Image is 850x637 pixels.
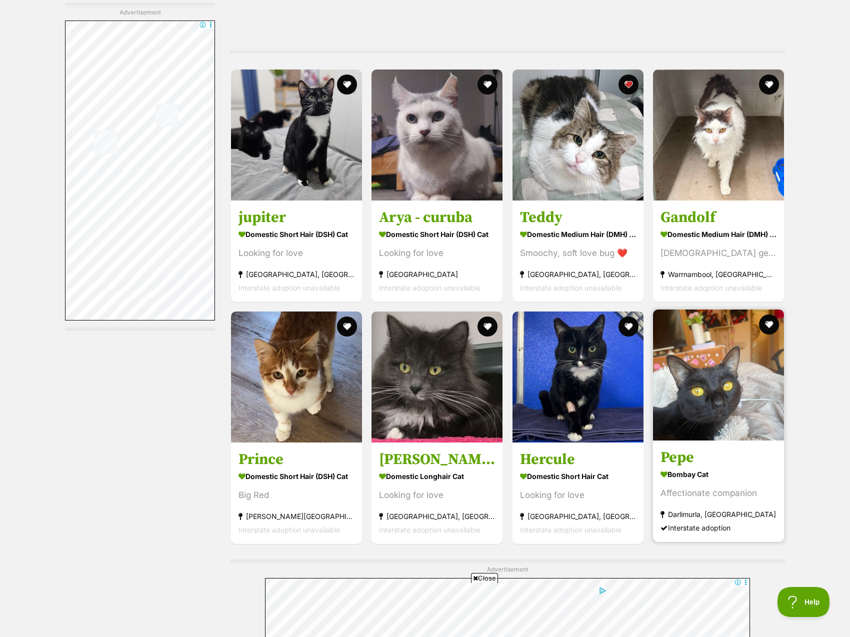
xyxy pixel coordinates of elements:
button: favourite [618,316,638,336]
iframe: Advertisement [243,587,607,632]
strong: [GEOGRAPHIC_DATA], [GEOGRAPHIC_DATA] [379,509,495,522]
button: favourite [337,316,357,336]
span: Interstate adoption unavailable [660,283,762,292]
span: Interstate adoption unavailable [379,525,480,533]
button: favourite [337,74,357,94]
strong: Domestic Medium Hair (DMH) Cat [520,227,636,241]
div: [DEMOGRAPHIC_DATA] gentleman! [660,246,776,260]
img: jupiter - Domestic Short Hair (DSH) Cat [231,69,362,200]
span: Interstate adoption unavailable [379,283,480,292]
a: Arya - curuba Domestic Short Hair (DSH) Cat Looking for love [GEOGRAPHIC_DATA] Interstate adoptio... [371,200,502,302]
strong: Domestic Short Hair Cat [520,468,636,483]
div: Advertisement [65,2,215,331]
img: Prince - Domestic Short Hair (DSH) Cat [231,311,362,442]
div: Interstate adoption [660,520,776,534]
strong: [PERSON_NAME][GEOGRAPHIC_DATA], [GEOGRAPHIC_DATA] [238,509,354,522]
strong: [GEOGRAPHIC_DATA], [GEOGRAPHIC_DATA] [238,267,354,281]
strong: Domestic Short Hair (DSH) Cat [379,227,495,241]
button: favourite [618,74,638,94]
h3: Pepe [660,447,776,466]
div: Looking for love [379,246,495,260]
h3: jupiter [238,208,354,227]
strong: [GEOGRAPHIC_DATA] [379,267,495,281]
div: Looking for love [379,488,495,501]
iframe: Help Scout Beacon - Open [777,587,830,617]
strong: Warrnambool, [GEOGRAPHIC_DATA] [660,267,776,281]
h3: Gandolf [660,208,776,227]
strong: Bombay Cat [660,466,776,481]
h3: [PERSON_NAME] [379,449,495,468]
img: Teddy - Domestic Medium Hair (DMH) Cat [512,69,643,200]
div: Affectionate companion [660,486,776,499]
span: Interstate adoption unavailable [520,283,621,292]
h3: Hercule [520,449,636,468]
div: Looking for love [520,488,636,501]
img: Hercule - Domestic Short Hair Cat [512,311,643,442]
h3: Teddy [520,208,636,227]
a: Prince Domestic Short Hair (DSH) Cat Big Red [PERSON_NAME][GEOGRAPHIC_DATA], [GEOGRAPHIC_DATA] In... [231,442,362,543]
strong: Domestic Longhair Cat [379,468,495,483]
div: Big Red [238,488,354,501]
img: Gandolf - Domestic Medium Hair (DMH) Cat [653,69,784,200]
button: favourite [759,314,779,334]
span: Interstate adoption unavailable [520,525,621,533]
div: Smoochy, soft love bug ❤️ [520,246,636,260]
a: Hercule Domestic Short Hair Cat Looking for love [GEOGRAPHIC_DATA], [GEOGRAPHIC_DATA] Interstate ... [512,442,643,543]
span: Interstate adoption unavailable [238,283,340,292]
a: jupiter Domestic Short Hair (DSH) Cat Looking for love [GEOGRAPHIC_DATA], [GEOGRAPHIC_DATA] Inter... [231,200,362,302]
strong: [GEOGRAPHIC_DATA], [GEOGRAPHIC_DATA] [520,267,636,281]
img: Arya - curuba - Domestic Short Hair (DSH) Cat [371,69,502,200]
button: favourite [759,74,779,94]
img: Maxine - Domestic Longhair Cat [371,311,502,442]
button: favourite [478,74,498,94]
strong: Domestic Short Hair (DSH) Cat [238,468,354,483]
a: [PERSON_NAME] Domestic Longhair Cat Looking for love [GEOGRAPHIC_DATA], [GEOGRAPHIC_DATA] Interst... [371,442,502,543]
strong: Darlimurla, [GEOGRAPHIC_DATA] [660,507,776,520]
a: Teddy Domestic Medium Hair (DMH) Cat Smoochy, soft love bug ❤️ [GEOGRAPHIC_DATA], [GEOGRAPHIC_DAT... [512,200,643,302]
div: Looking for love [238,246,354,260]
a: Gandolf Domestic Medium Hair (DMH) Cat [DEMOGRAPHIC_DATA] gentleman! Warrnambool, [GEOGRAPHIC_DAT... [653,200,784,302]
button: favourite [478,316,498,336]
h3: Arya - curuba [379,208,495,227]
span: Interstate adoption unavailable [238,525,340,533]
img: Pepe - Bombay Cat [653,309,784,440]
strong: Domestic Medium Hair (DMH) Cat [660,227,776,241]
a: Pepe Bombay Cat Affectionate companion Darlimurla, [GEOGRAPHIC_DATA] Interstate adoption [653,440,784,541]
strong: [GEOGRAPHIC_DATA], [GEOGRAPHIC_DATA] [520,509,636,522]
span: Close [471,573,498,583]
iframe: Advertisement [65,21,215,321]
strong: Domestic Short Hair (DSH) Cat [238,227,354,241]
h3: Prince [238,449,354,468]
